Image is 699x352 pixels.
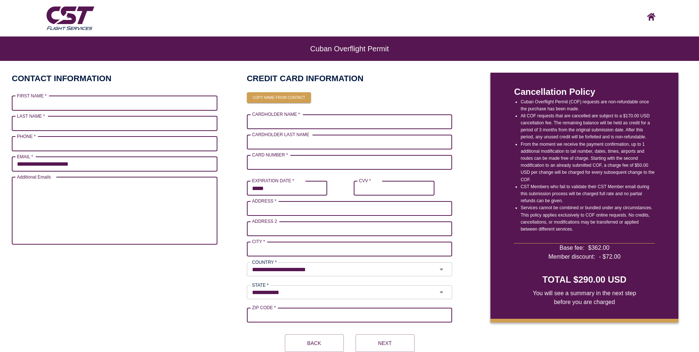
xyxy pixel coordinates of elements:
[588,244,609,252] span: $ 362.00
[521,204,655,233] li: Services cannot be combined or bundled under any circumstances. This policy applies exclusively t...
[252,131,309,138] label: CARDHOLDER LAST NAME
[252,198,276,204] label: ADDRESS *
[542,273,626,286] h4: TOTAL $290.00 USD
[252,259,277,265] label: COUNTRY *
[356,334,415,352] button: Next
[17,133,36,139] label: PHONE *
[559,244,584,252] span: Base fee:
[521,99,655,113] li: Cuban Overflight Permit (COF) requests are non-refundable once the purchase has been made.
[433,264,450,275] button: Open
[433,287,450,297] button: Open
[252,282,269,288] label: STATE *
[252,111,300,117] label: CARDHOLDER NAME *
[252,152,288,158] label: CARD NUMBER *
[528,289,641,307] span: You will see a summary in the next step before you are charged
[252,177,294,184] label: EXPIRATION DATE *
[647,13,656,21] img: CST logo, click here to go home screen
[45,3,96,32] img: CST Flight Services logo
[521,141,655,183] li: From the moment we receive the payment confirmation, up to 1 additional modification to tail numb...
[359,177,371,184] label: CVV *
[521,183,655,205] li: CST Members who fail to validate their CST Member email during this submission process will be ch...
[17,93,46,99] label: FIRST NAME *
[17,113,45,119] label: LAST NAME *
[247,92,311,103] button: Copy name from contact
[252,238,265,245] label: CITY *
[521,113,655,141] li: All COF requests that are cancelled are subject to a $170.00 USD cancellation fee. The remaining ...
[17,174,51,180] label: Additional Emails
[599,252,621,261] span: - $ 72.00
[17,246,212,253] p: Up to X email addresses separated by a comma
[285,334,344,352] button: Back
[12,73,111,84] h2: CONTACT INFORMATION
[514,85,655,99] p: Cancellation Policy
[247,73,452,84] h2: CREDIT CARD INFORMATION
[252,304,276,311] label: ZIP CODE *
[252,218,277,224] label: ADDRESS 2
[17,153,33,160] label: EMAIL *
[548,252,595,261] span: Member discount:
[29,48,670,49] h6: Cuban Overflight Permit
